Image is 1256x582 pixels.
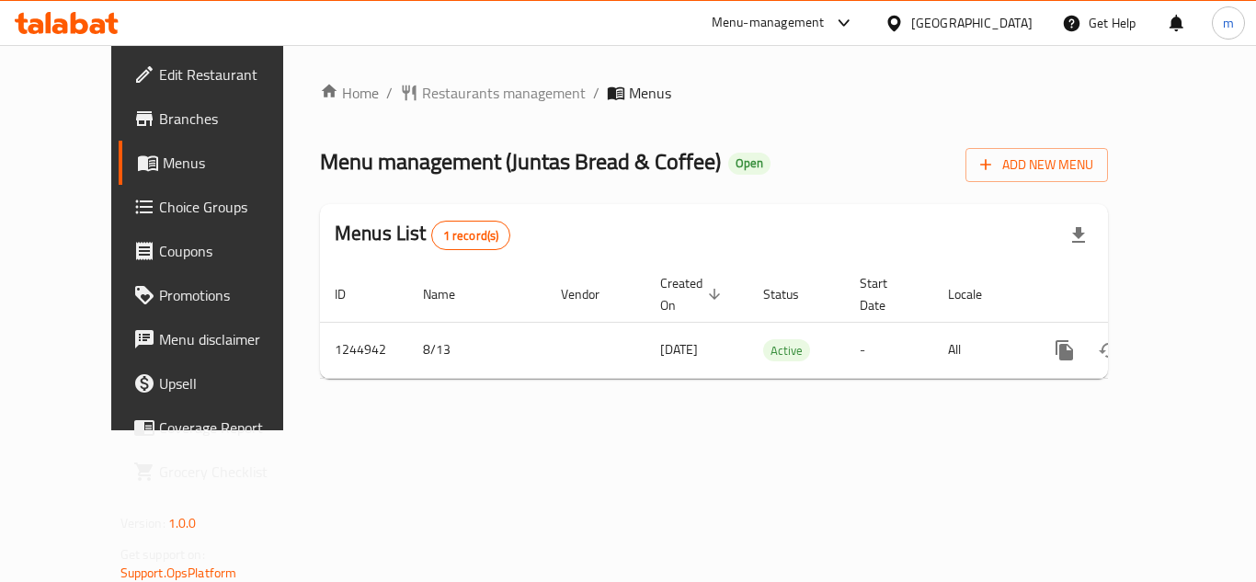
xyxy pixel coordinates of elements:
span: 1.0.0 [168,511,197,535]
span: Menu management ( Juntas Bread & Coffee ) [320,141,721,182]
div: [GEOGRAPHIC_DATA] [911,13,1033,33]
span: Locale [948,283,1006,305]
div: Export file [1056,213,1101,257]
span: Choice Groups [159,196,306,218]
span: Menus [163,152,306,174]
div: Active [763,339,810,361]
button: more [1043,328,1087,372]
span: Restaurants management [422,82,586,104]
div: Total records count [431,221,511,250]
table: enhanced table [320,267,1234,379]
span: Coupons [159,240,306,262]
div: Open [728,153,771,175]
a: Choice Groups [119,185,321,229]
nav: breadcrumb [320,82,1108,104]
a: Menus [119,141,321,185]
span: Created On [660,272,726,316]
span: ID [335,283,370,305]
button: Change Status [1087,328,1131,372]
span: [DATE] [660,337,698,361]
td: All [933,322,1028,378]
span: Grocery Checklist [159,461,306,483]
span: Status [763,283,823,305]
a: Home [320,82,379,104]
a: Coverage Report [119,405,321,450]
a: Menu disclaimer [119,317,321,361]
span: Menus [629,82,671,104]
a: Restaurants management [400,82,586,104]
a: Upsell [119,361,321,405]
a: Edit Restaurant [119,52,321,97]
span: Vendor [561,283,623,305]
li: / [593,82,599,104]
a: Promotions [119,273,321,317]
span: Branches [159,108,306,130]
span: 1 record(s) [432,227,510,245]
th: Actions [1028,267,1234,323]
span: Open [728,155,771,171]
span: Add New Menu [980,154,1093,177]
span: Menu disclaimer [159,328,306,350]
span: m [1223,13,1234,33]
td: 8/13 [408,322,546,378]
td: 1244942 [320,322,408,378]
span: Promotions [159,284,306,306]
button: Add New Menu [965,148,1108,182]
div: Menu-management [712,12,825,34]
a: Grocery Checklist [119,450,321,494]
td: - [845,322,933,378]
span: Edit Restaurant [159,63,306,86]
span: Active [763,340,810,361]
span: Name [423,283,479,305]
span: Coverage Report [159,417,306,439]
a: Branches [119,97,321,141]
span: Upsell [159,372,306,394]
span: Start Date [860,272,911,316]
span: Get support on: [120,542,205,566]
li: / [386,82,393,104]
span: Version: [120,511,166,535]
h2: Menus List [335,220,510,250]
a: Coupons [119,229,321,273]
